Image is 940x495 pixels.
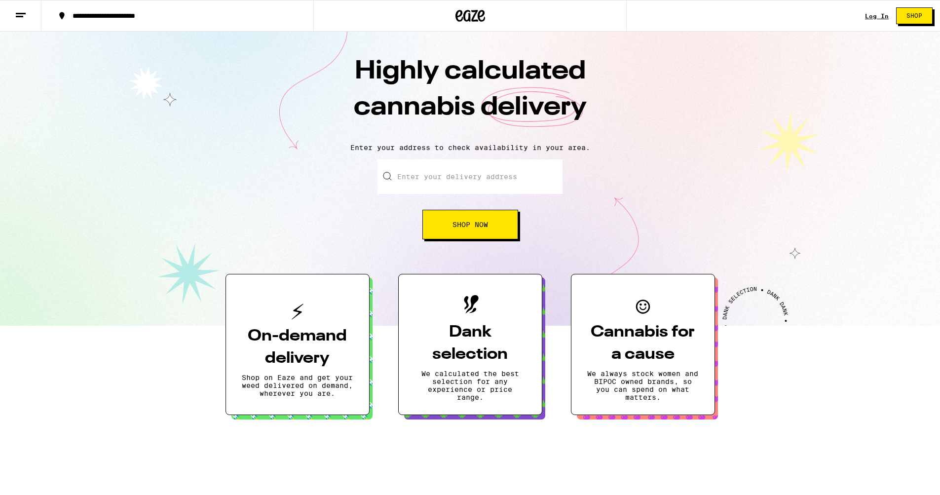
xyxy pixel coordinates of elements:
p: Shop on Eaze and get your weed delivered on demand, wherever you are. [242,374,353,397]
a: Log In [865,13,889,19]
a: Shop [889,7,940,24]
input: Enter your delivery address [377,159,563,194]
h1: Highly calculated cannabis delivery [298,54,643,136]
button: Shop Now [422,210,518,239]
h3: Dank selection [414,321,526,366]
button: On-demand deliveryShop on Eaze and get your weed delivered on demand, wherever you are. [226,274,370,415]
span: Shop [906,13,922,19]
p: Enter your address to check availability in your area. [10,144,930,152]
span: Shop Now [452,221,488,228]
p: We always stock women and BIPOC owned brands, so you can spend on what matters. [587,370,699,401]
h3: Cannabis for a cause [587,321,699,366]
button: Dank selectionWe calculated the best selection for any experience or price range. [398,274,542,415]
button: Cannabis for a causeWe always stock women and BIPOC owned brands, so you can spend on what matters. [571,274,715,415]
p: We calculated the best selection for any experience or price range. [414,370,526,401]
h3: On-demand delivery [242,325,353,370]
button: Shop [896,7,933,24]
